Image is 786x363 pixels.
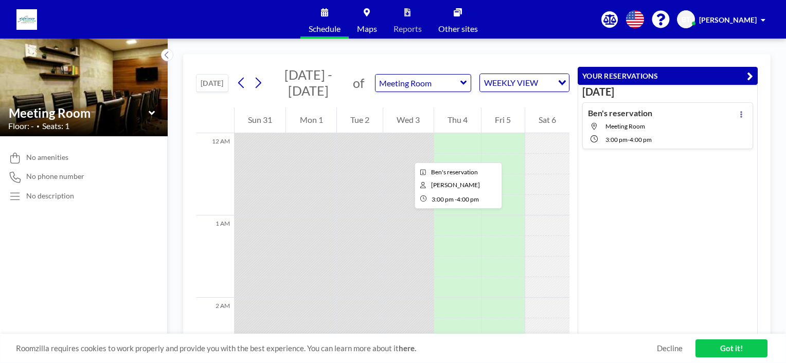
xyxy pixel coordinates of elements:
div: Sun 31 [235,107,285,133]
span: Roomzilla requires cookies to work properly and provide you with the best experience. You can lea... [16,343,657,353]
img: organization-logo [16,9,37,30]
span: Other sites [438,25,478,33]
span: 3:00 PM [432,195,454,203]
span: No phone number [26,172,84,181]
span: 4:00 PM [630,136,652,143]
span: 3:00 PM [605,136,628,143]
div: 1 AM [196,215,234,298]
span: [DATE] - [DATE] [284,67,332,98]
span: Schedule [309,25,341,33]
input: Meeting Room [9,105,149,120]
span: [PERSON_NAME] [699,15,757,24]
span: Seats: 1 [42,121,69,131]
span: Ben's reservation [431,168,478,176]
span: Reports [394,25,422,33]
span: - [455,195,457,203]
div: Search for option [480,74,569,92]
div: Tue 2 [337,107,383,133]
div: No description [26,191,74,201]
button: [DATE] [196,74,228,92]
div: Thu 4 [434,107,481,133]
span: - [628,136,630,143]
div: Mon 1 [286,107,336,133]
span: • [37,123,40,130]
span: Maps [357,25,377,33]
span: BT [682,15,690,24]
div: Sat 6 [525,107,569,133]
span: Floor: - [8,121,34,131]
h3: [DATE] [582,85,753,98]
div: Fri 5 [481,107,524,133]
h4: Ben's reservation [588,108,652,118]
span: Ben Toh [431,181,480,189]
div: Wed 3 [383,107,433,133]
span: No amenities [26,153,68,162]
a: here. [399,343,416,353]
a: Decline [657,343,683,353]
span: WEEKLY VIEW [482,76,540,89]
input: Search for option [541,76,552,89]
a: Got it! [695,339,767,357]
span: Meeting Room [605,122,645,130]
div: 12 AM [196,133,234,215]
input: Meeting Room [376,75,460,92]
span: of [353,75,364,91]
button: YOUR RESERVATIONS [578,67,758,85]
span: 4:00 PM [457,195,479,203]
